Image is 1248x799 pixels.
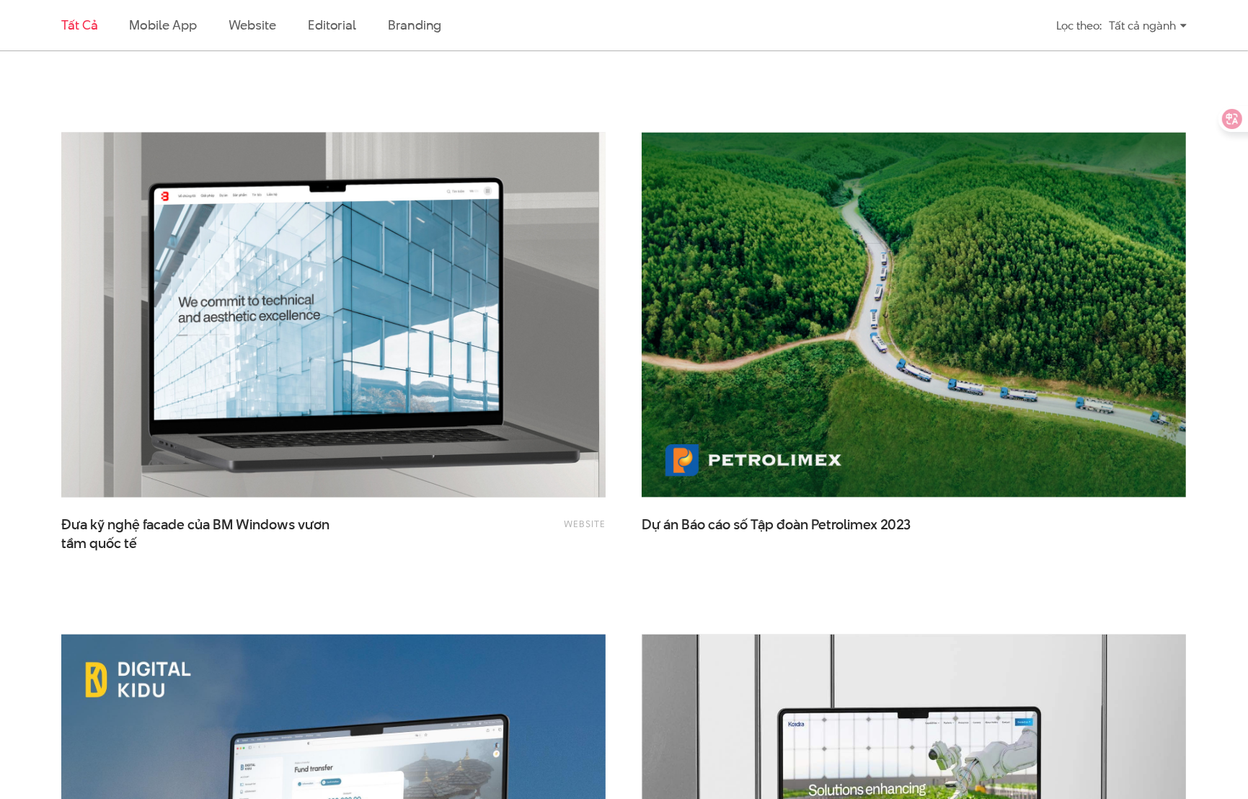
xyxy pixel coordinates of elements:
[776,515,808,534] span: đoàn
[61,16,97,34] a: Tất cả
[564,517,606,530] a: Website
[229,16,276,34] a: Website
[61,534,137,553] span: tầm quốc tế
[388,16,441,34] a: Branding
[642,515,660,534] span: Dự
[708,515,730,534] span: cáo
[663,515,678,534] span: án
[129,16,196,34] a: Mobile app
[34,115,633,516] img: BMWindows
[61,516,350,552] span: Đưa kỹ nghệ facade của BM Windows vươn
[880,515,911,534] span: 2023
[811,515,877,534] span: Petrolimex
[61,516,350,552] a: Đưa kỹ nghệ facade của BM Windows vươntầm quốc tế
[1056,13,1102,38] div: Lọc theo:
[751,515,774,534] span: Tập
[642,133,1186,498] img: Digital report PLX
[681,515,705,534] span: Báo
[1109,13,1187,38] div: Tất cả ngành
[733,515,748,534] span: số
[642,516,930,552] a: Dự án Báo cáo số Tập đoàn Petrolimex 2023
[308,16,356,34] a: Editorial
